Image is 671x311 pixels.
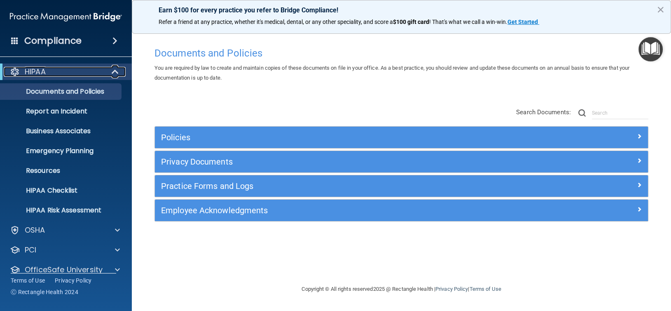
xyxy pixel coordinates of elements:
a: Practice Forms and Logs [161,179,642,193]
span: Refer a friend at any practice, whether it's medical, dental, or any other speciality, and score a [159,19,393,25]
p: HIPAA [25,67,46,77]
h4: Documents and Policies [154,48,648,59]
p: Report an Incident [5,107,118,115]
h5: Policies [161,133,519,142]
a: Privacy Policy [435,286,468,292]
span: Search Documents: [516,108,571,116]
input: Search [592,107,648,119]
p: Business Associates [5,127,118,135]
img: PMB logo [10,9,122,25]
h4: Compliance [24,35,82,47]
a: PCI [10,245,120,255]
p: PCI [25,245,36,255]
a: OfficeSafe University [10,265,120,275]
a: Privacy Documents [161,155,642,168]
a: OSHA [10,225,120,235]
strong: $100 gift card [393,19,429,25]
a: Employee Acknowledgments [161,204,642,217]
p: Earn $100 for every practice you refer to Bridge Compliance! [159,6,644,14]
div: Copyright © All rights reserved 2025 @ Rectangle Health | | [251,276,552,302]
p: OfficeSafe University [25,265,103,275]
p: OSHA [25,225,45,235]
p: Emergency Planning [5,147,118,155]
img: ic-search.3b580494.png [578,109,586,117]
p: Resources [5,167,118,175]
iframe: Drift Widget Chat Controller [529,253,661,285]
a: Policies [161,131,642,144]
a: HIPAA [10,67,119,77]
h5: Employee Acknowledgments [161,206,519,215]
p: HIPAA Checklist [5,186,118,195]
a: Privacy Policy [55,276,92,285]
a: Terms of Use [469,286,501,292]
a: Get Started [507,19,539,25]
button: Close [657,3,664,16]
a: Terms of Use [11,276,45,285]
span: ! That's what we call a win-win. [429,19,507,25]
strong: Get Started [507,19,538,25]
span: Ⓒ Rectangle Health 2024 [11,288,78,296]
h5: Practice Forms and Logs [161,181,519,191]
span: You are required by law to create and maintain copies of these documents on file in your office. ... [154,65,629,81]
p: HIPAA Risk Assessment [5,206,118,214]
h5: Privacy Documents [161,157,519,166]
p: Documents and Policies [5,87,118,96]
button: Open Resource Center [638,37,663,61]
